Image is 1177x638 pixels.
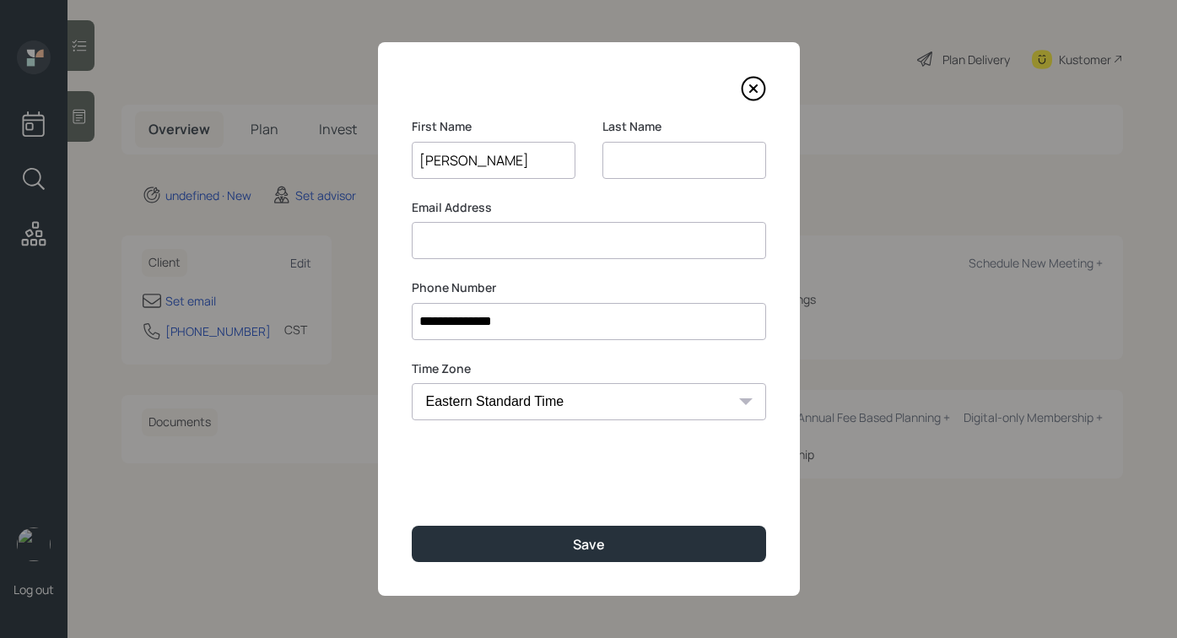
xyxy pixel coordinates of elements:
[412,199,766,216] label: Email Address
[573,535,605,554] div: Save
[412,279,766,296] label: Phone Number
[602,118,766,135] label: Last Name
[412,526,766,562] button: Save
[412,360,766,377] label: Time Zone
[412,118,575,135] label: First Name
